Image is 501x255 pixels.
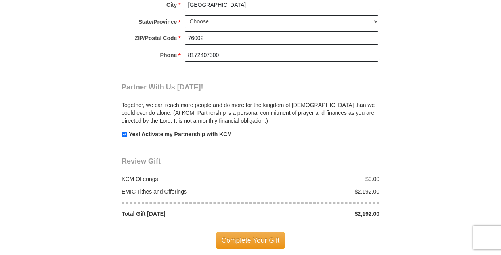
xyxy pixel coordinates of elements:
[138,16,177,27] strong: State/Province
[122,101,379,125] p: Together, we can reach more people and do more for the kingdom of [DEMOGRAPHIC_DATA] than we coul...
[122,157,161,165] span: Review Gift
[118,188,251,196] div: EMIC Tithes and Offerings
[250,210,384,218] div: $2,192.00
[250,188,384,196] div: $2,192.00
[135,32,177,44] strong: ZIP/Postal Code
[250,175,384,183] div: $0.00
[216,232,286,249] span: Complete Your Gift
[122,83,203,91] span: Partner With Us [DATE]!
[129,131,232,137] strong: Yes! Activate my Partnership with KCM
[160,49,177,61] strong: Phone
[118,175,251,183] div: KCM Offerings
[118,210,251,218] div: Total Gift [DATE]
